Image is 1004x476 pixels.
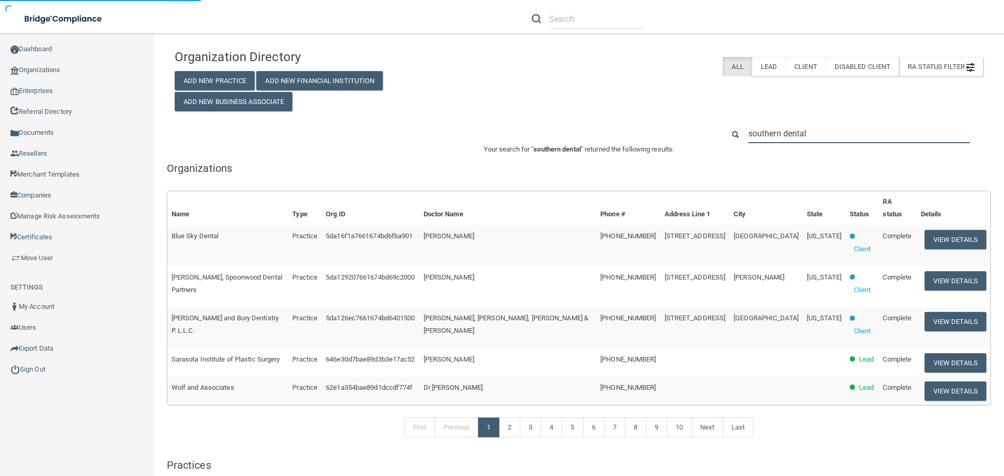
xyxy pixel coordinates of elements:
span: southern dental [533,145,581,153]
a: 3 [520,417,541,437]
button: View Details [925,353,986,373]
span: [STREET_ADDRESS] [665,232,726,240]
input: Search [549,9,645,29]
label: Disabled Client [826,57,899,76]
span: RA Status Filter [908,63,975,71]
span: [PERSON_NAME] and Bury Dentistry P. L.L.C. [172,314,279,334]
button: View Details [925,312,986,331]
span: Dr [PERSON_NAME] [424,384,483,391]
th: State [803,191,846,225]
button: View Details [925,271,986,291]
span: [PERSON_NAME], [PERSON_NAME], [PERSON_NAME] & [PERSON_NAME] [424,314,589,334]
label: Client [785,57,826,76]
p: Lead [859,381,874,394]
span: Practice [292,273,317,281]
span: [PERSON_NAME] [424,273,474,281]
span: Complete [883,314,911,322]
span: [PHONE_NUMBER] [600,273,656,281]
span: Practice [292,314,317,322]
img: bridge_compliance_login_screen.278c3ca4.svg [16,8,112,30]
img: enterprise.0d942306.png [10,88,19,95]
span: [GEOGRAPHIC_DATA] [734,314,798,322]
a: 2 [499,417,520,437]
th: Details [917,191,990,225]
span: [PHONE_NUMBER] [600,314,656,322]
span: [PERSON_NAME], Spoonwood Dental Partners [172,273,282,294]
th: Name [167,191,289,225]
a: 8 [625,417,646,437]
a: 9 [646,417,667,437]
span: [PHONE_NUMBER] [600,355,656,363]
th: RA status [878,191,916,225]
th: Doctor Name [419,191,597,225]
h5: Practices [167,459,991,471]
button: Add New Business Associate [175,92,293,111]
p: Lead [859,353,874,366]
label: All [723,57,751,76]
span: Complete [883,384,911,391]
a: 7 [604,417,625,437]
span: [PERSON_NAME] [424,232,474,240]
span: [PHONE_NUMBER] [600,232,656,240]
button: Add New Practice [175,71,255,90]
img: organization-icon.f8decf85.png [10,66,19,75]
span: Wolf and Associates [172,384,234,391]
p: Client [854,243,871,256]
span: [PERSON_NAME] [734,273,784,281]
img: icon-filter@2x.21656d0b.png [966,63,975,72]
img: ic_reseller.de258add.png [10,149,19,158]
img: ic_user_dark.df1a06c3.png [10,303,19,311]
img: icon-export.b9366987.png [10,344,19,353]
button: View Details [925,230,986,249]
span: [PHONE_NUMBER] [600,384,656,391]
span: 62e1a354bae89d1dccdf774f [326,384,413,391]
label: Lead [752,57,785,76]
p: Your search for " " returned the following results: [167,143,991,156]
span: 5da126ec7661674bd6401500 [326,314,415,322]
a: Next [691,417,723,437]
a: First [404,417,436,437]
th: City [729,191,803,225]
img: ic_dashboard_dark.d01f4a41.png [10,45,19,54]
span: [GEOGRAPHIC_DATA] [734,232,798,240]
span: Practice [292,355,317,363]
p: Client [854,325,871,338]
th: Type [288,191,322,225]
a: 4 [541,417,562,437]
span: Blue Sky Dental [172,232,219,240]
p: Client [854,284,871,296]
span: [US_STATE] [807,273,841,281]
a: 5 [562,417,583,437]
button: Add New Financial Institution [256,71,383,90]
img: briefcase.64adab9b.png [10,253,21,263]
span: Complete [883,232,911,240]
a: 1 [478,417,499,437]
span: 646e30d7bae89d3b3e17ac52 [326,355,415,363]
iframe: Drift Widget Chat Controller [823,402,991,444]
th: Status [846,191,879,225]
label: SETTINGS [10,281,43,294]
a: 6 [583,417,604,437]
span: [STREET_ADDRESS] [665,314,726,322]
span: [STREET_ADDRESS] [665,273,726,281]
img: ic-search.3b580494.png [532,14,541,24]
th: Address Line 1 [660,191,730,225]
a: Last [723,417,754,437]
span: 5da16f1a7661674bd6fba901 [326,232,413,240]
img: ic_power_dark.7ecde6b1.png [10,365,20,374]
h4: Organization Directory [175,50,433,64]
span: [US_STATE] [807,314,841,322]
a: Previous [435,417,478,437]
button: View Details [925,381,986,401]
h5: Organizations [167,162,991,174]
img: icon-users.e205127d.png [10,323,19,332]
span: Practice [292,384,317,391]
img: icon-documents.8dae5593.png [10,129,19,137]
span: Sarasota Institute of Plastic Surgery [172,355,280,363]
input: Search [748,124,970,143]
span: Complete [883,273,911,281]
span: 5da129207661674bd69c2000 [326,273,415,281]
span: Practice [292,232,317,240]
span: [US_STATE] [807,232,841,240]
span: [PERSON_NAME] [424,355,474,363]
